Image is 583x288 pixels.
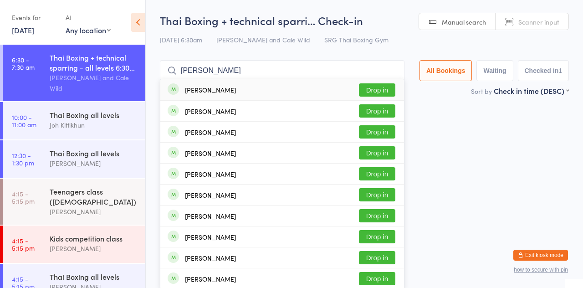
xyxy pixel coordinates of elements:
[50,186,138,206] div: Teenagers class ([DEMOGRAPHIC_DATA])
[50,72,138,93] div: [PERSON_NAME] and Cale Wild
[494,86,569,96] div: Check in time (DESC)
[50,110,138,120] div: Thai Boxing all levels
[359,125,395,139] button: Drop in
[471,87,492,96] label: Sort by
[3,140,145,178] a: 12:30 -1:30 pmThai Boxing all levels[PERSON_NAME]
[185,170,236,178] div: [PERSON_NAME]
[359,209,395,222] button: Drop in
[12,25,34,35] a: [DATE]
[514,267,568,273] button: how to secure with pin
[324,35,389,44] span: SRG Thai Boxing Gym
[518,17,559,26] span: Scanner input
[50,272,138,282] div: Thai Boxing all levels
[185,275,236,283] div: [PERSON_NAME]
[160,60,404,81] input: Search
[12,190,35,205] time: 4:15 - 5:15 pm
[359,188,395,201] button: Drop in
[476,60,513,81] button: Waiting
[50,52,138,72] div: Thai Boxing + technical sparring - all levels 6:30...
[185,129,236,136] div: [PERSON_NAME]
[216,35,310,44] span: [PERSON_NAME] and Cale Wild
[3,226,145,263] a: 4:15 -5:15 pmKids competition class[PERSON_NAME]
[12,113,36,128] time: 10:00 - 11:00 am
[66,10,111,25] div: At
[359,83,395,97] button: Drop in
[359,230,395,243] button: Drop in
[359,251,395,264] button: Drop in
[359,272,395,285] button: Drop in
[12,237,35,252] time: 4:15 - 5:15 pm
[442,17,486,26] span: Manual search
[558,67,562,74] div: 1
[160,35,202,44] span: [DATE] 6:30am
[518,60,569,81] button: Checked in1
[12,10,56,25] div: Events for
[50,120,138,130] div: Joh Kittikhun
[50,233,138,243] div: Kids competition class
[185,233,236,241] div: [PERSON_NAME]
[12,152,34,166] time: 12:30 - 1:30 pm
[3,102,145,139] a: 10:00 -11:00 amThai Boxing all levelsJoh Kittikhun
[50,243,138,254] div: [PERSON_NAME]
[185,86,236,93] div: [PERSON_NAME]
[359,167,395,180] button: Drop in
[3,45,145,101] a: 6:30 -7:30 amThai Boxing + technical sparring - all levels 6:30...[PERSON_NAME] and Cale Wild
[12,56,35,71] time: 6:30 - 7:30 am
[185,149,236,157] div: [PERSON_NAME]
[359,146,395,159] button: Drop in
[160,13,569,28] h2: Thai Boxing + technical sparri… Check-in
[513,250,568,261] button: Exit kiosk mode
[185,254,236,262] div: [PERSON_NAME]
[185,108,236,115] div: [PERSON_NAME]
[50,206,138,217] div: [PERSON_NAME]
[66,25,111,35] div: Any location
[359,104,395,118] button: Drop in
[50,158,138,169] div: [PERSON_NAME]
[3,179,145,225] a: 4:15 -5:15 pmTeenagers class ([DEMOGRAPHIC_DATA])[PERSON_NAME]
[50,148,138,158] div: Thai Boxing all levels
[185,212,236,220] div: [PERSON_NAME]
[185,191,236,199] div: [PERSON_NAME]
[419,60,472,81] button: All Bookings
